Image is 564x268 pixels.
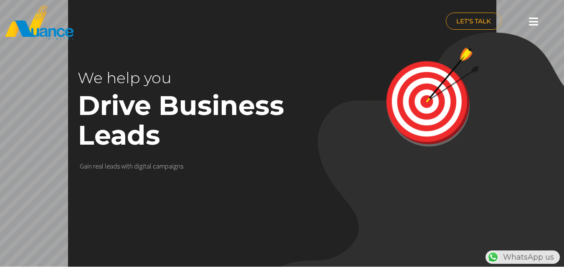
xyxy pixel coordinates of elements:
[129,162,133,170] div: h
[159,162,165,170] div: m
[105,162,106,170] div: l
[153,162,156,170] div: c
[180,162,183,170] div: s
[121,162,126,170] div: w
[4,4,74,41] img: nuance-qatar_logo
[173,162,177,170] div: g
[4,4,278,41] a: nuance-qatar_logo
[456,18,491,24] span: LET'S TALK
[78,63,263,93] rs-layer: We help you
[147,162,150,170] div: a
[80,162,84,170] div: G
[134,162,138,170] div: d
[169,162,172,170] div: a
[144,162,147,170] div: t
[110,162,113,170] div: a
[106,162,110,170] div: e
[446,13,501,30] a: LET'S TALK
[150,162,152,170] div: l
[102,162,104,170] div: l
[89,162,92,170] div: n
[139,162,143,170] div: g
[172,162,173,170] div: i
[486,250,500,264] img: WhatsApp
[138,162,139,170] div: i
[486,250,560,264] div: WhatsApp us
[156,162,159,170] div: a
[113,162,117,170] div: d
[126,162,127,170] div: i
[486,253,560,262] a: WhatsAppWhatsApp us
[127,162,129,170] div: t
[177,162,180,170] div: n
[87,162,89,170] div: i
[165,162,169,170] div: p
[93,162,95,170] div: r
[78,91,312,150] rs-layer: Drive Business Leads
[99,162,102,170] div: a
[117,162,120,170] div: s
[84,162,87,170] div: a
[95,162,99,170] div: e
[143,162,144,170] div: i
